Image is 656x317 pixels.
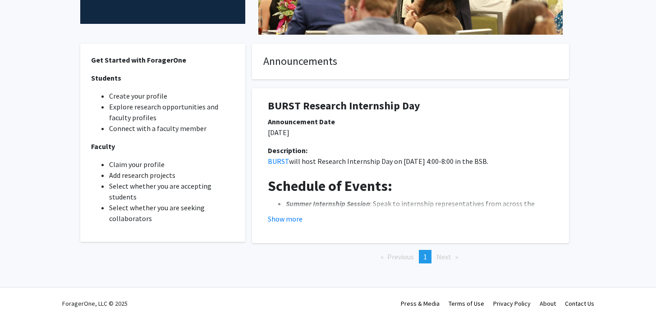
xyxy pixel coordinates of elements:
[268,116,553,127] div: Announcement Date
[565,299,594,308] a: Contact Us
[252,250,569,263] ul: Pagination
[423,252,427,261] span: 1
[109,181,235,202] li: Select whether you are accepting students
[91,73,121,82] strong: Students
[268,145,553,156] div: Description:
[109,202,235,224] li: Select whether you are seeking collaborators
[268,127,553,138] p: [DATE]
[268,100,553,113] h1: BURST Research Internship Day
[91,142,115,151] strong: Faculty
[436,252,451,261] span: Next
[109,159,235,170] li: Claim your profile
[449,299,484,308] a: Terms of Use
[540,299,556,308] a: About
[268,177,392,195] strong: Schedule of Events:
[387,252,414,261] span: Previous
[109,123,235,134] li: Connect with a faculty member
[268,157,289,166] a: BURST
[401,299,440,308] a: Press & Media
[91,55,186,64] strong: Get Started with ForagerOne
[263,55,558,68] h4: Announcements
[268,213,303,224] button: Show more
[286,198,553,220] li: : Speak to internship representatives from across the country to learn about how to apply!
[109,170,235,181] li: Add research projects
[109,91,235,101] li: Create your profile
[7,276,38,310] iframe: Chat
[493,299,531,308] a: Privacy Policy
[109,101,235,123] li: Explore research opportunities and faculty profiles
[268,156,553,167] p: will host Research Internship Day on [DATE] 4:00-8:00 in the BSB.
[286,199,370,208] em: Summer Internship Session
